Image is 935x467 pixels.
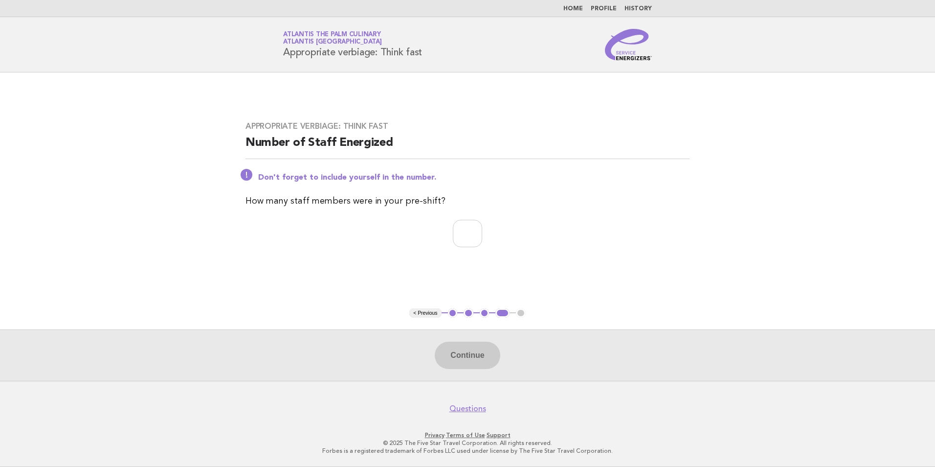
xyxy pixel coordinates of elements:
[409,308,441,318] button: < Previous
[245,135,690,159] h2: Number of Staff Energized
[425,432,445,439] a: Privacy
[168,431,767,439] p: · ·
[168,447,767,455] p: Forbes is a registered trademark of Forbes LLC used under license by The Five Star Travel Corpora...
[258,173,690,183] p: Don't forget to include yourself in the number.
[168,439,767,447] p: © 2025 The Five Star Travel Corporation. All rights reserved.
[245,194,690,208] p: How many staff members were in your pre-shift?
[449,404,486,414] a: Questions
[283,31,382,45] a: Atlantis The Palm CulinaryAtlantis [GEOGRAPHIC_DATA]
[283,32,422,57] h1: Appropriate verbiage: Think fast
[605,29,652,60] img: Service Energizers
[591,6,617,12] a: Profile
[563,6,583,12] a: Home
[448,308,458,318] button: 1
[283,39,382,46] span: Atlantis [GEOGRAPHIC_DATA]
[495,308,510,318] button: 4
[624,6,652,12] a: History
[464,308,473,318] button: 2
[245,121,690,131] h3: Appropriate verbiage: Think fast
[487,432,511,439] a: Support
[446,432,485,439] a: Terms of Use
[480,308,490,318] button: 3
